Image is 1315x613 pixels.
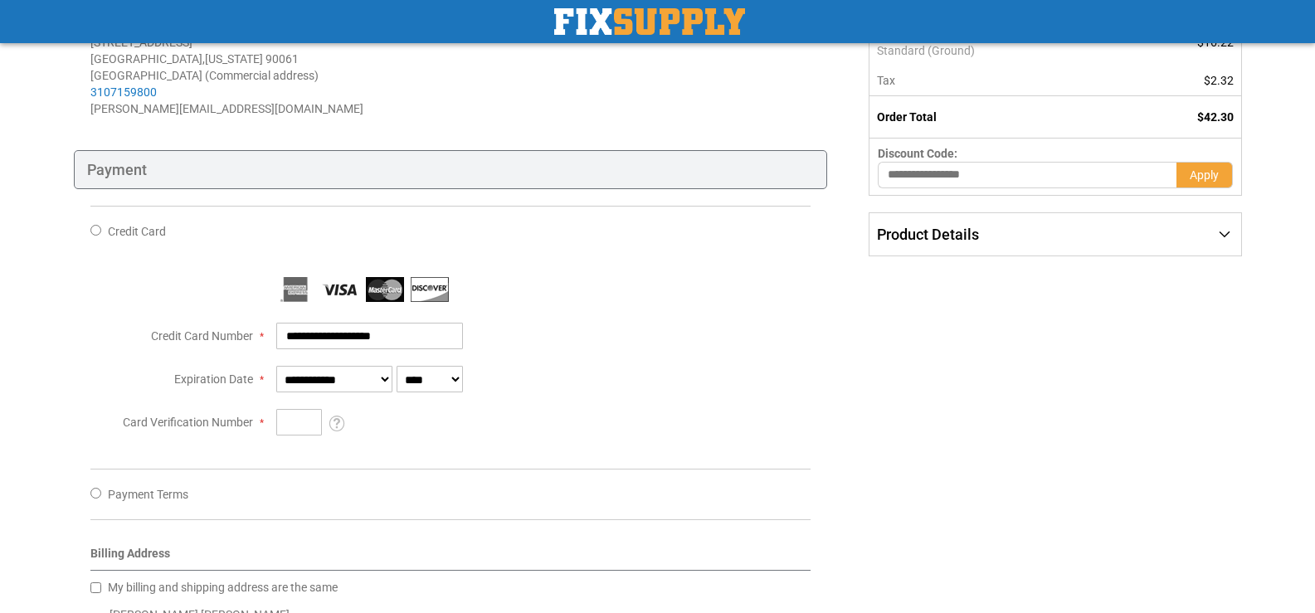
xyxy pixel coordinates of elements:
div: Billing Address [90,545,811,571]
span: [US_STATE] [205,52,263,66]
span: Discount Code: [878,147,957,160]
img: American Express [276,277,314,302]
img: Discover [411,277,449,302]
span: $16.22 [1197,36,1234,49]
span: Credit Card Number [151,329,253,343]
button: Apply [1176,162,1233,188]
span: Product Details [877,226,979,243]
span: My billing and shipping address are the same [108,581,338,594]
a: store logo [554,8,745,35]
span: Card Verification Number [123,416,253,429]
span: $2.32 [1204,74,1234,87]
span: Standard (Ground) [877,42,1115,59]
span: Payment Terms [108,488,188,501]
span: [PERSON_NAME][EMAIL_ADDRESS][DOMAIN_NAME] [90,102,363,115]
img: MasterCard [366,277,404,302]
img: Visa [321,277,359,302]
img: Fix Industrial Supply [554,8,745,35]
span: Credit Card [108,225,166,238]
a: 3107159800 [90,85,157,99]
div: Payment [74,150,828,190]
address: [PERSON_NAME] [PERSON_NAME] PACIFIC SINTERED METALS [STREET_ADDRESS] [GEOGRAPHIC_DATA] , 90061 [G... [90,1,451,117]
th: Tax [869,66,1124,96]
span: Apply [1190,168,1219,182]
span: Expiration Date [174,372,253,386]
strong: Order Total [877,110,937,124]
span: $42.30 [1197,110,1234,124]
